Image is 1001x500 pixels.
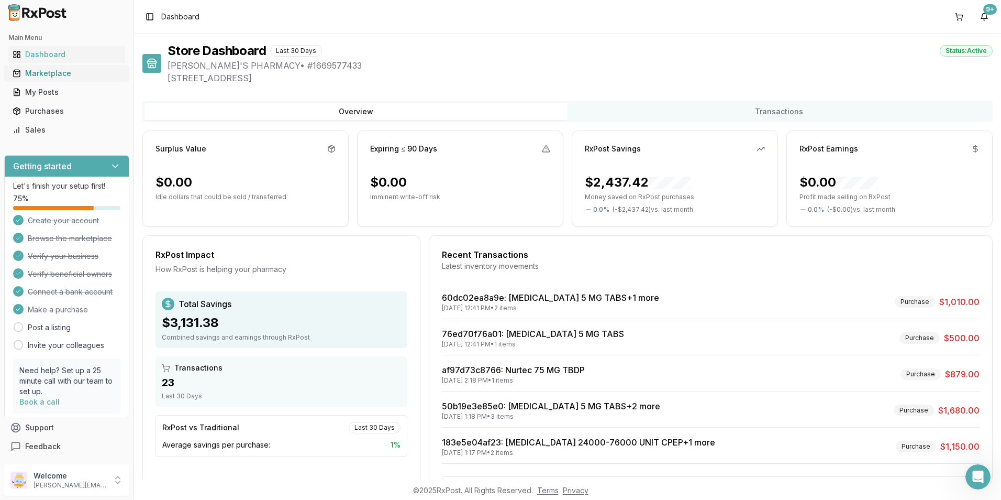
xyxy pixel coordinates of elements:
div: RxPost Savings [585,144,641,154]
div: 9+ [983,4,997,15]
span: ( - $0.00 ) vs. last month [827,205,895,214]
a: af97d73c8766: Nurtec 75 MG TBDP [442,365,585,375]
a: Dashboard [8,45,125,64]
p: Let's finish your setup first! [13,181,120,191]
span: Make a purchase [28,305,88,315]
button: Marketplace [4,65,129,82]
span: [STREET_ADDRESS] [168,72,993,84]
span: Feedback [25,441,61,452]
span: [PERSON_NAME]'S PHARMACY • # 1669577433 [168,59,993,72]
a: 183e5e04af23: [MEDICAL_DATA] 24000-76000 UNIT CPEP+1 more [442,437,715,448]
button: My Posts [4,84,129,101]
div: [DATE] 1:17 PM • 2 items [442,449,715,457]
div: How RxPost is helping your pharmacy [155,264,407,275]
a: Post a listing [28,322,71,333]
div: $2,437.42 [585,174,691,191]
button: Sales [4,122,129,138]
div: Purchase [900,368,941,380]
span: $1,680.00 [938,404,980,417]
div: Last 30 Days [349,422,401,433]
span: Browse the marketplace [28,233,112,244]
button: View All Transactions [442,476,980,493]
span: Create your account [28,215,99,226]
div: Dashboard [13,49,121,60]
a: 76ed70f76a01: [MEDICAL_DATA] 5 MG TABS [442,329,624,339]
div: $0.00 [155,174,192,191]
a: 60dc02ea8a9e: [MEDICAL_DATA] 5 MG TABS+1 more [442,292,659,303]
span: Transactions [174,363,223,373]
button: 9+ [976,8,993,25]
span: Average savings per purchase: [162,440,270,450]
div: 23 [162,375,401,390]
span: Connect a bank account [28,287,113,297]
button: Feedback [4,437,129,456]
a: 50b19e3e85e0: [MEDICAL_DATA] 5 MG TABS+2 more [442,401,660,411]
span: $500.00 [944,332,980,344]
div: RxPost vs Traditional [162,422,239,433]
a: Sales [8,121,125,139]
button: Dashboard [4,46,129,63]
div: Purchase [899,332,940,344]
span: Verify beneficial owners [28,269,112,279]
div: $0.00 [799,174,878,191]
a: Book a call [19,397,60,406]
a: Marketplace [8,64,125,83]
div: $3,131.38 [162,314,401,331]
span: 1 % [391,440,401,450]
span: $1,010.00 [939,296,980,308]
button: Support [4,418,129,437]
div: Last 30 Days [162,392,401,400]
a: Terms [537,486,559,495]
div: Recent Transactions [442,248,980,261]
span: Total Savings [179,298,231,310]
p: Need help? Set up a 25 minute call with our team to set up. [19,365,114,397]
p: Profit made selling on RxPost [799,193,980,201]
nav: breadcrumb [161,12,199,22]
div: Purchase [895,296,935,308]
span: $1,150.00 [940,440,980,453]
div: Purchase [894,405,934,416]
button: Transactions [568,103,991,120]
span: 0.0 % [593,205,609,214]
div: [DATE] 12:41 PM • 2 items [442,304,659,312]
div: Surplus Value [155,144,206,154]
span: ( - $2,437.42 ) vs. last month [613,205,693,214]
span: Dashboard [161,12,199,22]
div: My Posts [13,87,121,97]
div: [DATE] 2:18 PM • 1 items [442,376,585,385]
div: Status: Active [940,45,993,57]
div: Combined savings and earnings through RxPost [162,333,401,342]
p: [PERSON_NAME][EMAIL_ADDRESS][DOMAIN_NAME] [34,481,106,490]
div: Last 30 Days [270,45,322,57]
a: Invite your colleagues [28,340,104,351]
img: RxPost Logo [4,4,71,21]
div: Expiring ≤ 90 Days [370,144,437,154]
button: Purchases [4,103,129,119]
img: User avatar [10,472,27,488]
p: Idle dollars that could be sold / transferred [155,193,336,201]
div: $0.00 [370,174,407,191]
span: 0.0 % [808,205,824,214]
p: Welcome [34,471,106,481]
a: Privacy [563,486,588,495]
div: Marketplace [13,68,121,79]
span: $879.00 [945,368,980,381]
div: RxPost Earnings [799,144,858,154]
h2: Main Menu [8,34,125,42]
div: [DATE] 1:18 PM • 3 items [442,412,660,421]
div: Purchases [13,106,121,116]
h3: Getting started [13,160,72,172]
span: Verify your business [28,251,98,262]
a: Purchases [8,102,125,121]
p: Imminent write-off risk [370,193,550,201]
p: Money saved on RxPost purchases [585,193,765,201]
a: My Posts [8,83,125,102]
div: Purchase [896,441,936,452]
div: Sales [13,125,121,135]
button: Overview [144,103,568,120]
div: RxPost Impact [155,248,407,261]
iframe: Intercom live chat [965,464,991,490]
h1: Store Dashboard [168,42,266,59]
span: 75 % [13,193,29,204]
div: Latest inventory movements [442,261,980,271]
